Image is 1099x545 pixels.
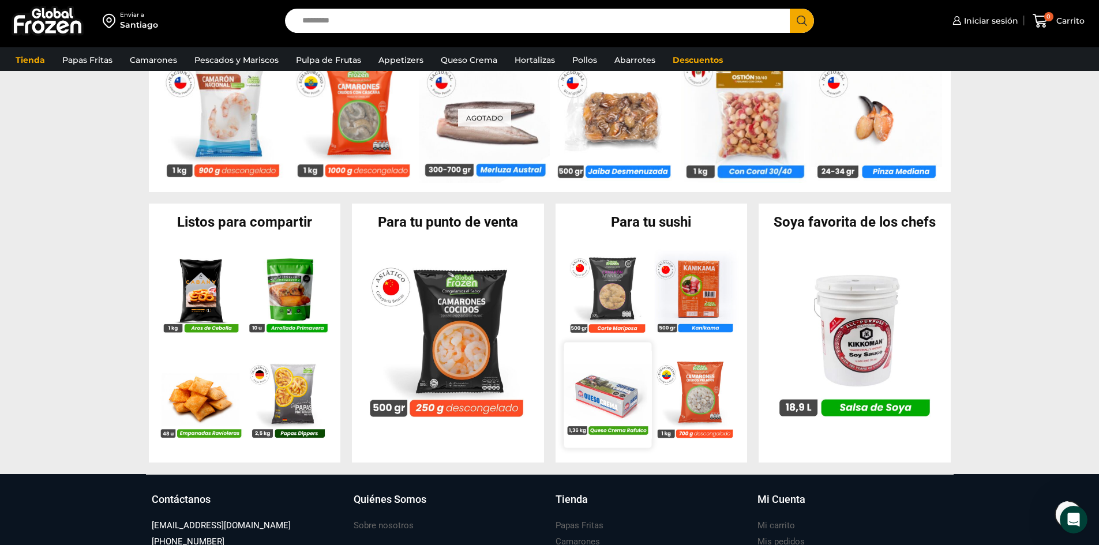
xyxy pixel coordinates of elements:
[354,518,414,533] a: Sobre nosotros
[354,492,544,518] a: Quiénes Somos
[1053,15,1085,27] span: Carrito
[790,9,814,33] button: Search button
[435,49,503,71] a: Queso Crema
[10,49,51,71] a: Tienda
[667,49,729,71] a: Descuentos
[457,109,511,127] p: Agotado
[1030,7,1087,35] a: 0 Carrito
[509,49,561,71] a: Hortalizas
[556,492,588,507] h3: Tienda
[950,9,1018,32] a: Iniciar sesión
[1044,12,1053,21] span: 0
[759,215,951,229] h2: Soya favorita de los chefs
[152,492,342,518] a: Contáctanos
[354,492,426,507] h3: Quiénes Somos
[189,49,284,71] a: Pescados y Mariscos
[1060,506,1087,533] iframe: Intercom live chat
[556,215,748,229] h2: Para tu sushi
[757,492,948,518] a: Mi Cuenta
[57,49,118,71] a: Papas Fritas
[103,11,120,31] img: address-field-icon.svg
[152,520,291,532] h3: [EMAIL_ADDRESS][DOMAIN_NAME]
[124,49,183,71] a: Camarones
[149,215,341,229] h2: Listos para compartir
[352,215,544,229] h2: Para tu punto de venta
[152,492,211,507] h3: Contáctanos
[556,518,603,533] a: Papas Fritas
[757,492,805,507] h3: Mi Cuenta
[556,520,603,532] h3: Papas Fritas
[290,49,367,71] a: Pulpa de Frutas
[120,19,158,31] div: Santiago
[354,520,414,532] h3: Sobre nosotros
[373,49,429,71] a: Appetizers
[757,518,795,533] a: Mi carrito
[556,492,746,518] a: Tienda
[757,520,795,532] h3: Mi carrito
[961,15,1018,27] span: Iniciar sesión
[120,11,158,19] div: Enviar a
[567,49,603,71] a: Pollos
[609,49,661,71] a: Abarrotes
[152,518,291,533] a: [EMAIL_ADDRESS][DOMAIN_NAME]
